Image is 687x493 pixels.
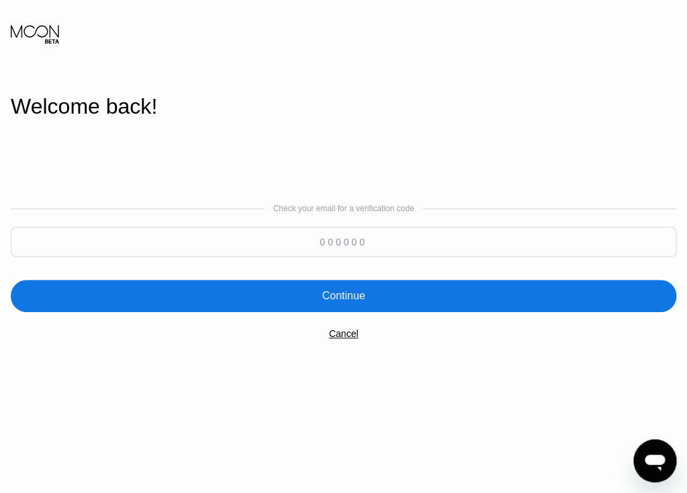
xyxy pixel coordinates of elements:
[329,328,359,339] div: Cancel
[322,289,365,303] div: Continue
[11,94,676,119] div: Welcome back!
[633,439,676,482] iframe: Кнопка запуска окна обмена сообщениями
[273,204,414,213] div: Check your email for a verification code
[11,227,676,257] input: 000000
[11,280,676,312] div: Continue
